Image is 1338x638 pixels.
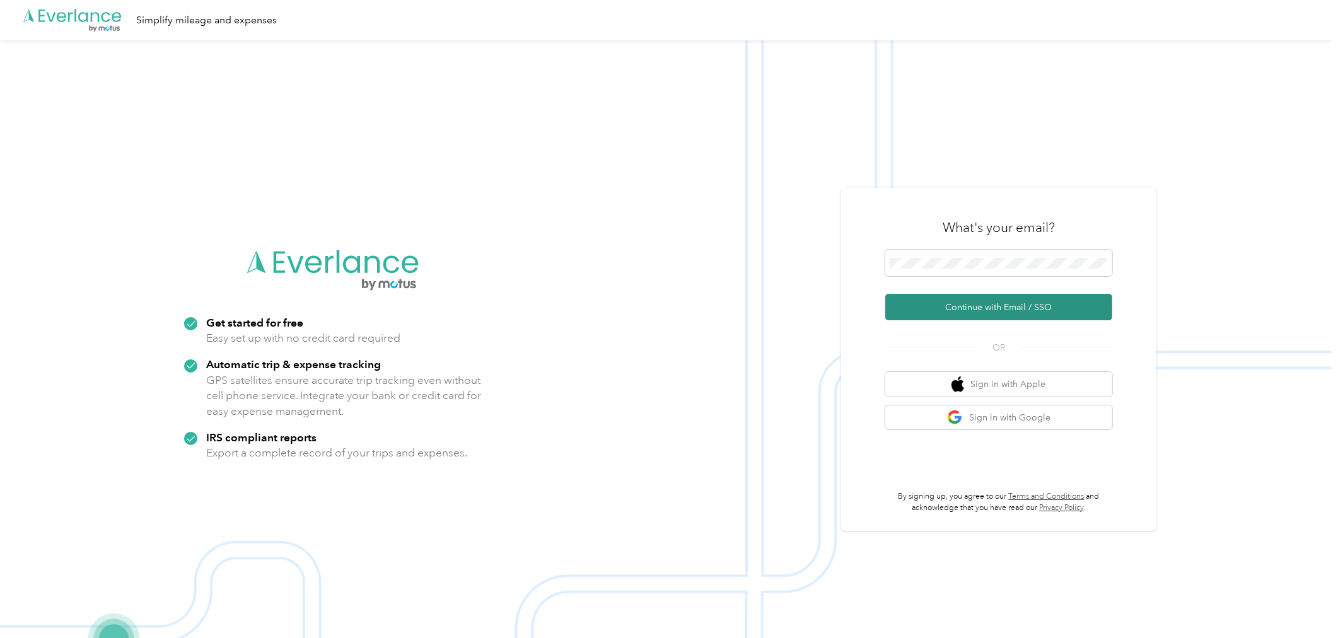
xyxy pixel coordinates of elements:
[885,405,1112,430] button: google logoSign in with Google
[1009,492,1085,501] a: Terms and Conditions
[885,372,1112,397] button: apple logoSign in with Apple
[206,445,467,461] p: Export a complete record of your trips and expenses.
[206,373,482,419] p: GPS satellites ensure accurate trip tracking even without cell phone service. Integrate your bank...
[885,294,1112,320] button: Continue with Email / SSO
[943,219,1055,236] h3: What's your email?
[951,376,964,392] img: apple logo
[977,341,1021,354] span: OR
[206,357,381,371] strong: Automatic trip & expense tracking
[206,431,317,444] strong: IRS compliant reports
[206,316,303,329] strong: Get started for free
[206,330,400,346] p: Easy set up with no credit card required
[136,13,277,28] div: Simplify mileage and expenses
[947,410,963,426] img: google logo
[885,491,1112,513] p: By signing up, you agree to our and acknowledge that you have read our .
[1039,503,1084,513] a: Privacy Policy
